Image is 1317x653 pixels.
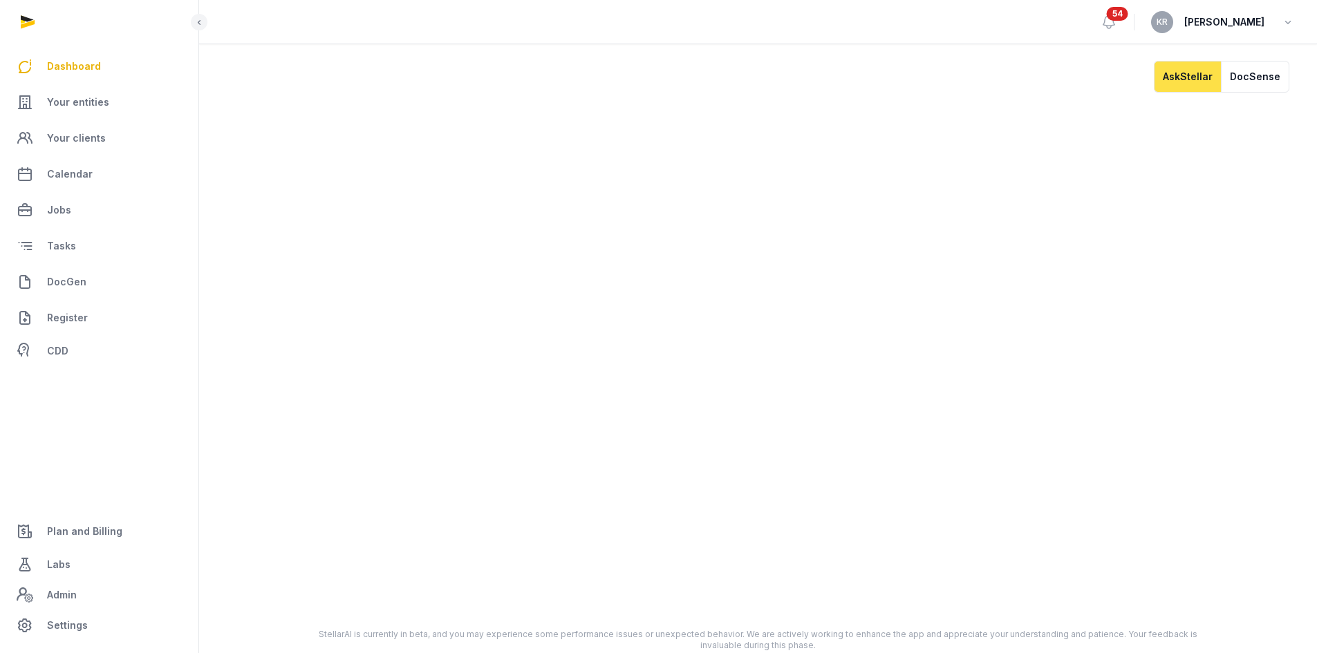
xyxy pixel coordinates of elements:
button: DocSense [1221,61,1289,93]
a: Register [11,301,187,334]
a: Tasks [11,229,187,263]
span: Dashboard [47,58,101,75]
span: Your entities [47,94,109,111]
div: StellarAI is currently in beta, and you may experience some performance issues or unexpected beha... [311,629,1206,651]
span: Tasks [47,238,76,254]
span: Plan and Billing [47,523,122,540]
span: Labs [47,556,71,573]
span: DocGen [47,274,86,290]
span: Register [47,310,88,326]
a: Plan and Billing [11,515,187,548]
a: Labs [11,548,187,581]
a: Dashboard [11,50,187,83]
span: Calendar [47,166,93,182]
span: Your clients [47,130,106,146]
a: Your entities [11,86,187,119]
span: CDD [47,343,68,359]
button: AskStellar [1154,61,1221,93]
a: Admin [11,581,187,609]
span: [PERSON_NAME] [1184,14,1264,30]
span: 54 [1107,7,1128,21]
a: Settings [11,609,187,642]
a: CDD [11,337,187,365]
a: DocGen [11,265,187,299]
span: Settings [47,617,88,634]
a: Your clients [11,122,187,155]
span: Admin [47,587,77,603]
span: Jobs [47,202,71,218]
a: Calendar [11,158,187,191]
button: KR [1151,11,1173,33]
span: KR [1157,18,1168,26]
a: Jobs [11,193,187,227]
